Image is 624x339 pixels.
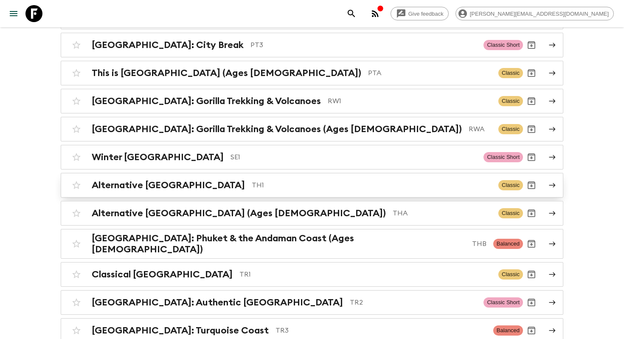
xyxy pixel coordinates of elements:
[493,325,523,336] span: Balanced
[523,294,540,311] button: Archive
[250,40,477,50] p: PT3
[523,177,540,194] button: Archive
[465,11,613,17] span: [PERSON_NAME][EMAIL_ADDRESS][DOMAIN_NAME]
[92,208,386,219] h2: Alternative [GEOGRAPHIC_DATA] (Ages [DEMOGRAPHIC_DATA])
[523,149,540,166] button: Archive
[391,7,449,20] a: Give feedback
[523,266,540,283] button: Archive
[61,229,563,259] a: [GEOGRAPHIC_DATA]: Phuket & the Andaman Coast (Ages [DEMOGRAPHIC_DATA])THBBalancedArchive
[328,96,492,106] p: RW1
[498,269,523,280] span: Classic
[523,65,540,82] button: Archive
[61,61,563,85] a: This is [GEOGRAPHIC_DATA] (Ages [DEMOGRAPHIC_DATA])PTAClassicArchive
[92,297,343,308] h2: [GEOGRAPHIC_DATA]: Authentic [GEOGRAPHIC_DATA]
[92,124,462,135] h2: [GEOGRAPHIC_DATA]: Gorilla Trekking & Volcanoes (Ages [DEMOGRAPHIC_DATA])
[343,5,360,22] button: search adventures
[469,124,492,134] p: RWA
[483,297,523,308] span: Classic Short
[92,40,244,51] h2: [GEOGRAPHIC_DATA]: City Break
[368,68,492,78] p: PTA
[350,297,477,308] p: TR2
[523,121,540,138] button: Archive
[493,239,523,249] span: Balanced
[275,325,486,336] p: TR3
[523,322,540,339] button: Archive
[61,145,563,169] a: Winter [GEOGRAPHIC_DATA]SE1Classic ShortArchive
[523,205,540,222] button: Archive
[523,37,540,54] button: Archive
[498,180,523,190] span: Classic
[455,7,614,20] div: [PERSON_NAME][EMAIL_ADDRESS][DOMAIN_NAME]
[61,117,563,141] a: [GEOGRAPHIC_DATA]: Gorilla Trekking & Volcanoes (Ages [DEMOGRAPHIC_DATA])RWAClassicArchive
[92,68,361,79] h2: This is [GEOGRAPHIC_DATA] (Ages [DEMOGRAPHIC_DATA])
[239,269,492,280] p: TR1
[393,208,492,218] p: THA
[472,239,486,249] p: THB
[61,290,563,315] a: [GEOGRAPHIC_DATA]: Authentic [GEOGRAPHIC_DATA]TR2Classic ShortArchive
[523,93,540,110] button: Archive
[92,180,245,191] h2: Alternative [GEOGRAPHIC_DATA]
[498,68,523,78] span: Classic
[252,180,492,190] p: TH1
[61,173,563,198] a: Alternative [GEOGRAPHIC_DATA]TH1ClassicArchive
[498,96,523,106] span: Classic
[61,33,563,57] a: [GEOGRAPHIC_DATA]: City BreakPT3Classic ShortArchive
[5,5,22,22] button: menu
[61,262,563,287] a: Classical [GEOGRAPHIC_DATA]TR1ClassicArchive
[483,40,523,50] span: Classic Short
[92,233,465,255] h2: [GEOGRAPHIC_DATA]: Phuket & the Andaman Coast (Ages [DEMOGRAPHIC_DATA])
[61,89,563,113] a: [GEOGRAPHIC_DATA]: Gorilla Trekking & VolcanoesRW1ClassicArchive
[483,152,523,162] span: Classic Short
[92,152,224,163] h2: Winter [GEOGRAPHIC_DATA]
[230,152,477,162] p: SE1
[523,235,540,252] button: Archive
[498,208,523,218] span: Classic
[498,124,523,134] span: Classic
[92,269,233,280] h2: Classical [GEOGRAPHIC_DATA]
[92,96,321,107] h2: [GEOGRAPHIC_DATA]: Gorilla Trekking & Volcanoes
[92,325,269,336] h2: [GEOGRAPHIC_DATA]: Turquoise Coast
[404,11,448,17] span: Give feedback
[61,201,563,226] a: Alternative [GEOGRAPHIC_DATA] (Ages [DEMOGRAPHIC_DATA])THAClassicArchive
